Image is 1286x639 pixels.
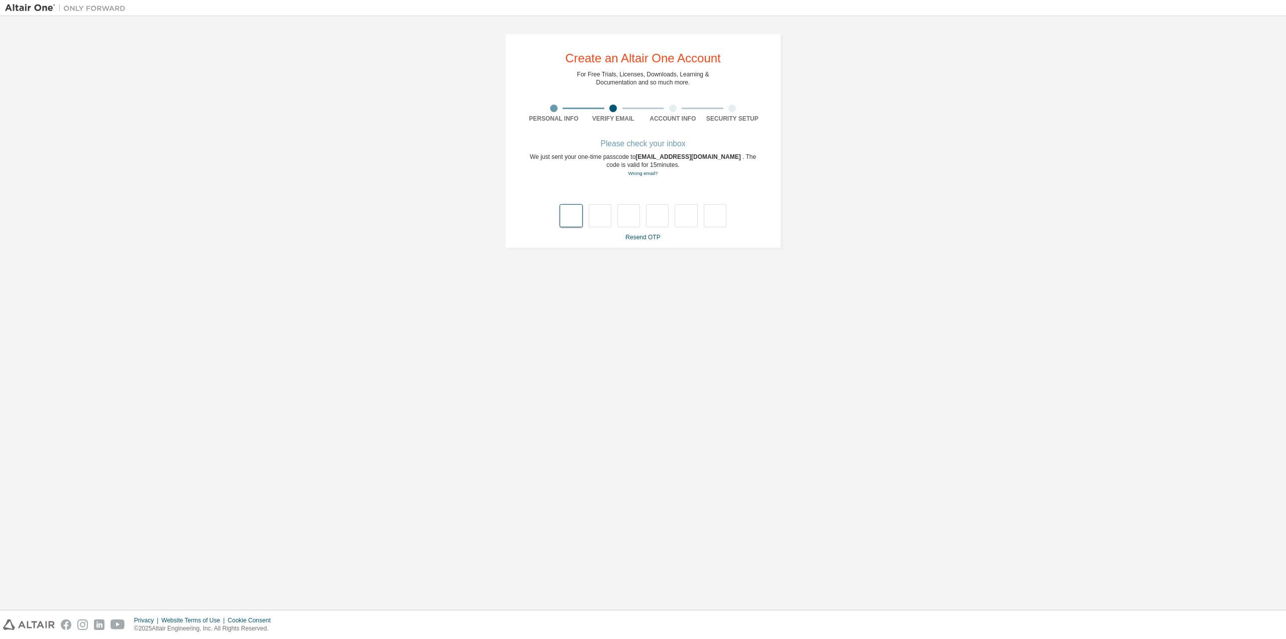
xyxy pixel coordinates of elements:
img: facebook.svg [61,619,71,630]
div: We just sent your one-time passcode to . The code is valid for 15 minutes. [524,153,762,177]
img: instagram.svg [77,619,88,630]
div: Cookie Consent [228,616,276,624]
div: Personal Info [524,115,584,123]
div: Please check your inbox [524,141,762,147]
img: altair_logo.svg [3,619,55,630]
div: Create an Altair One Account [565,52,721,64]
p: © 2025 Altair Engineering, Inc. All Rights Reserved. [134,624,277,633]
div: Website Terms of Use [161,616,228,624]
div: Verify Email [584,115,644,123]
img: youtube.svg [111,619,125,630]
div: Security Setup [703,115,763,123]
img: linkedin.svg [94,619,104,630]
div: Privacy [134,616,161,624]
span: [EMAIL_ADDRESS][DOMAIN_NAME] [635,153,742,160]
div: For Free Trials, Licenses, Downloads, Learning & Documentation and so much more. [577,70,709,86]
img: Altair One [5,3,131,13]
a: Go back to the registration form [628,170,658,176]
a: Resend OTP [625,234,660,241]
div: Account Info [643,115,703,123]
